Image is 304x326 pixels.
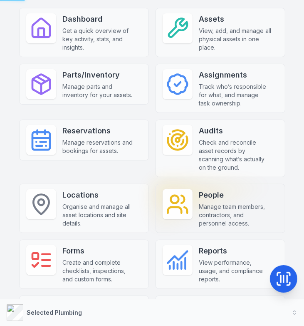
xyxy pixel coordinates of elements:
[199,245,272,257] strong: Reports
[156,8,285,57] a: AssetsView, add, and manage all physical assets in one place.
[63,258,135,283] span: Create and complete checklists, inspections, and custom forms.
[156,64,285,113] a: AssignmentsTrack who’s responsible for what, and manage task ownership.
[156,120,285,177] a: AuditsCheck and reconcile asset records by scanning what’s actually on the ground.
[19,8,149,57] a: DashboardGet a quick overview of key activity, stats, and insights.
[19,240,149,289] a: FormsCreate and complete checklists, inspections, and custom forms.
[19,184,149,233] a: LocationsOrganise and manage all asset locations and site details.
[63,27,135,52] span: Get a quick overview of key activity, stats, and insights.
[199,69,272,81] strong: Assignments
[19,120,149,160] a: ReservationsManage reservations and bookings for assets.
[63,138,135,155] span: Manage reservations and bookings for assets.
[63,203,135,228] span: Organise and manage all asset locations and site details.
[63,13,135,25] strong: Dashboard
[199,189,272,201] strong: People
[63,125,135,137] strong: Reservations
[199,13,272,25] strong: Assets
[27,309,82,316] strong: Selected Plumbing
[19,64,149,105] a: Parts/InventoryManage parts and inventory for your assets.
[199,138,272,172] span: Check and reconcile asset records by scanning what’s actually on the ground.
[156,184,285,233] a: PeopleManage team members, contractors, and personnel access.
[63,189,135,201] strong: Locations
[156,240,285,289] a: ReportsView performance, usage, and compliance reports.
[199,27,272,52] span: View, add, and manage all physical assets in one place.
[199,203,272,228] span: Manage team members, contractors, and personnel access.
[199,125,272,137] strong: Audits
[63,83,135,99] span: Manage parts and inventory for your assets.
[199,83,272,108] span: Track who’s responsible for what, and manage task ownership.
[63,245,135,257] strong: Forms
[63,69,135,81] strong: Parts/Inventory
[199,258,272,283] span: View performance, usage, and compliance reports.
